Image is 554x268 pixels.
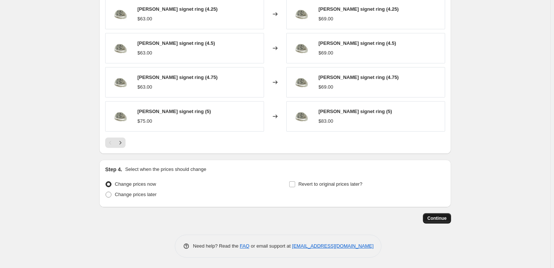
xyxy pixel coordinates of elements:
span: [PERSON_NAME] signet ring (4.75) [318,75,399,80]
span: Continue [427,215,447,221]
div: $63.00 [137,83,152,91]
div: $63.00 [137,15,152,23]
a: FAQ [240,243,250,249]
span: Change prices now [115,181,156,187]
span: [PERSON_NAME] signet ring (5) [137,109,211,114]
button: Next [115,138,126,148]
span: [PERSON_NAME] signet ring (4.25) [137,6,218,12]
h2: Step 4. [105,166,122,173]
span: [PERSON_NAME] signet ring (4.75) [137,75,218,80]
span: [PERSON_NAME] signet ring (4.5) [318,40,396,46]
img: il_340x270.1366337307_1op0_80x.jpg [109,3,131,25]
img: il_340x270.1366337307_1op0_80x.jpg [290,105,313,128]
div: $69.00 [318,83,333,91]
span: Need help? Read the [193,243,240,249]
img: il_340x270.1366337307_1op0_80x.jpg [290,3,313,25]
span: [PERSON_NAME] signet ring (4.5) [137,40,215,46]
span: Change prices later [115,192,157,197]
img: il_340x270.1366337307_1op0_80x.jpg [109,37,131,59]
button: Continue [423,213,451,224]
span: Revert to original prices later? [298,181,363,187]
img: il_340x270.1366337307_1op0_80x.jpg [109,71,131,93]
img: il_340x270.1366337307_1op0_80x.jpg [109,105,131,128]
img: il_340x270.1366337307_1op0_80x.jpg [290,37,313,59]
span: [PERSON_NAME] signet ring (4.25) [318,6,399,12]
span: [PERSON_NAME] signet ring (5) [318,109,392,114]
div: $69.00 [318,15,333,23]
a: [EMAIL_ADDRESS][DOMAIN_NAME] [292,243,374,249]
p: Select when the prices should change [125,166,206,173]
div: $63.00 [137,49,152,57]
span: or email support at [250,243,292,249]
div: $83.00 [318,118,333,125]
img: il_340x270.1366337307_1op0_80x.jpg [290,71,313,93]
div: $75.00 [137,118,152,125]
div: $69.00 [318,49,333,57]
nav: Pagination [105,138,126,148]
